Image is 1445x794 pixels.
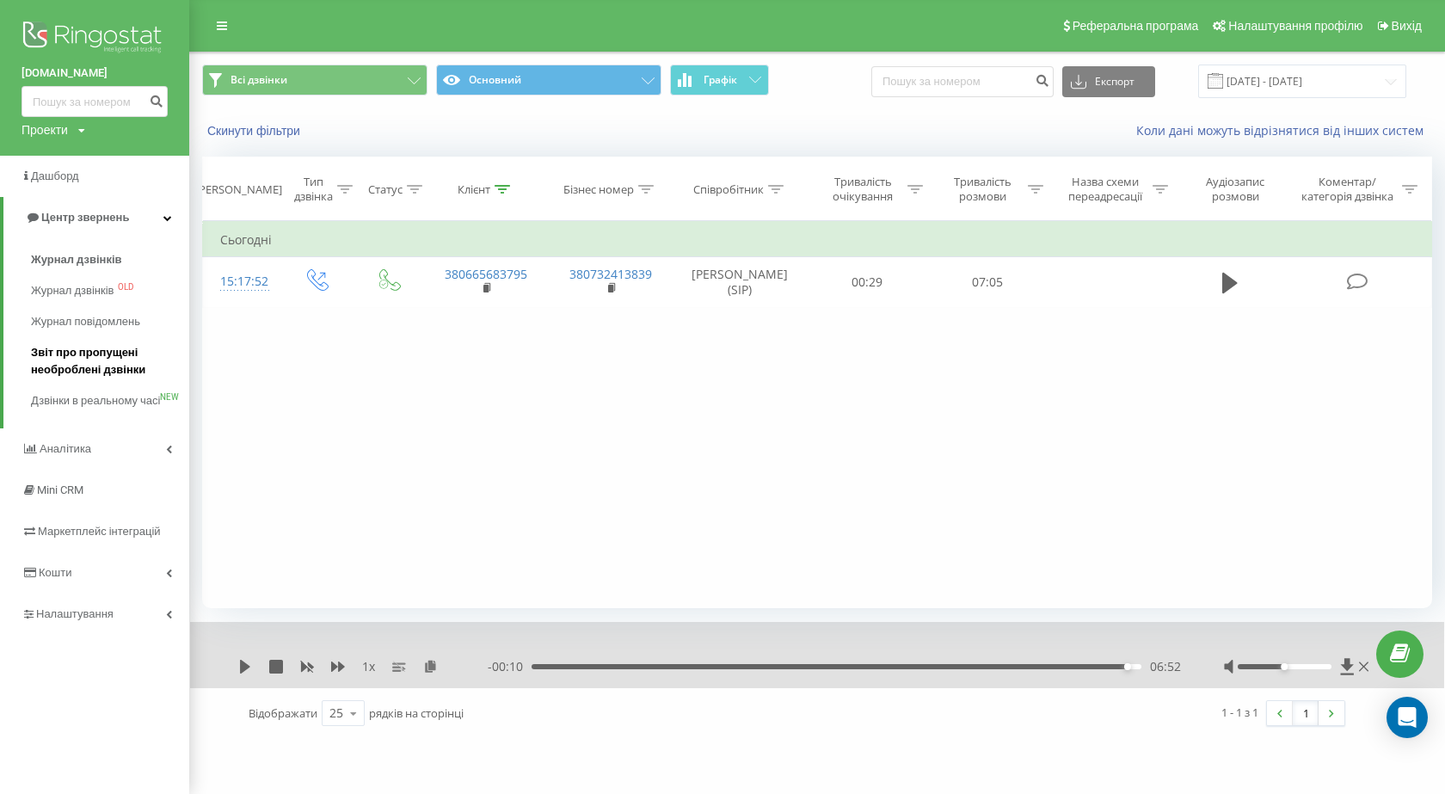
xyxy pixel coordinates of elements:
[1282,663,1288,670] div: Accessibility label
[3,197,189,238] a: Центр звернень
[1297,175,1398,204] div: Коментар/категорія дзвінка
[39,566,71,579] span: Кошти
[569,266,652,282] a: 380732413839
[1293,701,1319,725] a: 1
[231,73,287,87] span: Всі дзвінки
[1136,122,1432,138] a: Коли дані можуть відрізнятися вiд інших систем
[22,65,168,82] a: [DOMAIN_NAME]
[31,169,79,182] span: Дашборд
[808,257,928,307] td: 00:29
[563,182,634,197] div: Бізнес номер
[1124,663,1131,670] div: Accessibility label
[871,66,1054,97] input: Пошук за номером
[329,705,343,722] div: 25
[36,607,114,620] span: Налаштування
[1392,19,1422,33] span: Вихід
[1221,704,1258,721] div: 1 - 1 з 1
[31,306,189,337] a: Журнал повідомлень
[436,65,661,95] button: Основний
[1387,697,1428,738] div: Open Intercom Messenger
[31,313,140,330] span: Журнал повідомлень
[38,525,161,538] span: Маркетплейс інтеграцій
[294,175,333,204] div: Тип дзвінка
[31,275,189,306] a: Журнал дзвінківOLD
[943,175,1024,204] div: Тривалість розмови
[31,244,189,275] a: Журнал дзвінків
[31,337,189,385] a: Звіт про пропущені необроблені дзвінки
[693,182,764,197] div: Співробітник
[1073,19,1199,33] span: Реферальна програма
[37,483,83,496] span: Mini CRM
[22,17,168,60] img: Ringostat logo
[823,175,904,204] div: Тривалість очікування
[31,392,160,409] span: Дзвінки в реальному часі
[31,282,114,299] span: Журнал дзвінків
[31,344,181,379] span: Звіт про пропущені необроблені дзвінки
[31,251,122,268] span: Журнал дзвінків
[458,182,490,197] div: Клієнт
[1063,175,1148,204] div: Назва схеми переадресації
[369,705,464,721] span: рядків на сторінці
[1228,19,1362,33] span: Налаштування профілю
[22,121,68,138] div: Проекти
[445,266,527,282] a: 380665683795
[670,65,769,95] button: Графік
[362,658,375,675] span: 1 x
[488,658,532,675] span: - 00:10
[202,123,309,138] button: Скинути фільтри
[1062,66,1155,97] button: Експорт
[673,257,807,307] td: [PERSON_NAME] (SIP)
[203,223,1432,257] td: Сьогодні
[40,442,91,455] span: Аналiтика
[927,257,1048,307] td: 07:05
[22,86,168,117] input: Пошук за номером
[1188,175,1283,204] div: Аудіозапис розмови
[368,182,403,197] div: Статус
[41,211,129,224] span: Центр звернень
[202,65,427,95] button: Всі дзвінки
[1150,658,1181,675] span: 06:52
[195,182,282,197] div: [PERSON_NAME]
[704,74,737,86] span: Графік
[249,705,317,721] span: Відображати
[31,385,189,416] a: Дзвінки в реальному часіNEW
[220,265,262,299] div: 15:17:52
